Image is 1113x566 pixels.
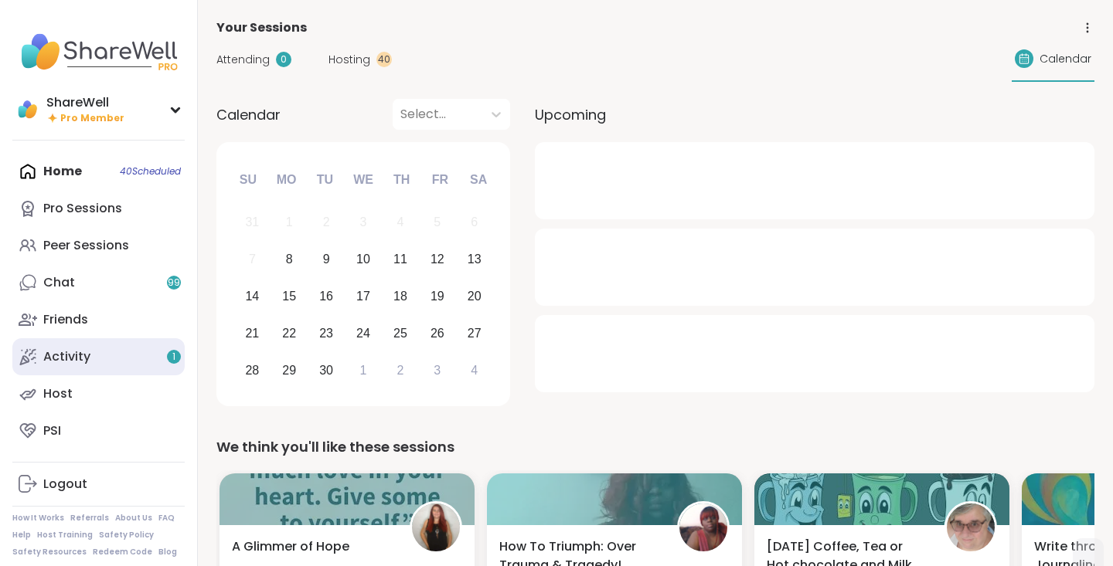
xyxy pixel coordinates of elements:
img: mwanabe3 [679,503,727,551]
div: Choose Tuesday, September 9th, 2025 [310,243,343,276]
div: Tu [308,163,342,197]
div: Chat [43,274,75,291]
a: Peer Sessions [12,227,185,264]
a: Friends [12,301,185,338]
div: 21 [245,323,259,344]
div: 3 [434,360,441,381]
div: Not available Sunday, August 31st, 2025 [236,206,269,239]
div: Choose Wednesday, September 24th, 2025 [347,317,380,350]
div: We think you'll like these sessions [216,436,1094,458]
img: ShareWell Nav Logo [12,25,185,79]
div: Peer Sessions [43,237,129,254]
div: Choose Saturday, October 4th, 2025 [458,354,491,387]
div: Choose Friday, September 12th, 2025 [420,243,454,276]
div: 2 [323,212,330,232]
div: Choose Thursday, September 11th, 2025 [384,243,417,276]
a: Logout [12,466,185,503]
a: How It Works [12,513,64,524]
div: 11 [393,249,407,269]
div: Pro Sessions [43,200,122,217]
div: ShareWell [46,94,124,111]
span: Hosting [328,52,370,68]
div: 5 [434,212,441,232]
div: 24 [356,323,370,344]
div: Choose Saturday, September 20th, 2025 [458,280,491,314]
span: Calendar [216,104,281,125]
div: Choose Tuesday, September 16th, 2025 [310,280,343,314]
div: 14 [245,286,259,307]
div: We [346,163,380,197]
div: 16 [319,286,333,307]
div: 15 [282,286,296,307]
div: 7 [249,249,256,269]
div: Choose Wednesday, September 10th, 2025 [347,243,380,276]
img: SarahR83 [412,503,460,551]
div: 26 [431,323,444,344]
a: PSI [12,412,185,449]
div: Not available Friday, September 5th, 2025 [420,206,454,239]
div: 4 [397,212,403,232]
div: Choose Wednesday, October 1st, 2025 [347,354,380,387]
div: Not available Monday, September 1st, 2025 [273,206,306,239]
div: 1 [286,212,293,232]
div: 22 [282,323,296,344]
div: 4 [471,360,478,381]
div: 20 [468,286,482,307]
div: 29 [282,360,296,381]
span: Your Sessions [216,19,307,37]
a: Help [12,530,31,541]
a: Redeem Code [93,547,152,558]
a: Safety Policy [99,530,154,541]
div: Choose Sunday, September 21st, 2025 [236,317,269,350]
div: 0 [276,52,291,67]
div: 17 [356,286,370,307]
span: 99 [168,276,180,290]
div: 40 [376,52,392,67]
a: Host Training [37,530,93,541]
div: Choose Thursday, September 25th, 2025 [384,317,417,350]
div: 9 [323,249,330,269]
div: 27 [468,323,482,344]
div: Su [231,163,265,197]
a: Pro Sessions [12,190,185,227]
div: Activity [43,348,90,365]
div: PSI [43,422,61,439]
div: 23 [319,323,333,344]
div: Choose Wednesday, September 17th, 2025 [347,280,380,314]
div: Choose Tuesday, September 30th, 2025 [310,354,343,387]
div: Choose Friday, September 19th, 2025 [420,280,454,314]
a: About Us [115,513,152,524]
div: 31 [245,212,259,232]
div: Choose Monday, September 8th, 2025 [273,243,306,276]
div: Not available Thursday, September 4th, 2025 [384,206,417,239]
span: Calendar [1040,51,1091,67]
div: 10 [356,249,370,269]
div: Choose Monday, September 29th, 2025 [273,354,306,387]
div: Host [43,385,73,402]
div: 1 [360,360,367,381]
span: Pro Member [60,112,124,125]
div: 6 [471,212,478,232]
a: Safety Resources [12,547,87,558]
div: Mo [269,163,303,197]
div: Logout [43,476,87,493]
a: Chat99 [12,264,185,301]
div: Choose Friday, October 3rd, 2025 [420,354,454,387]
div: Friends [43,311,88,328]
div: Choose Saturday, September 27th, 2025 [458,317,491,350]
div: 12 [431,249,444,269]
div: Choose Friday, September 26th, 2025 [420,317,454,350]
img: Susan [947,503,995,551]
div: Choose Sunday, September 14th, 2025 [236,280,269,314]
div: Not available Sunday, September 7th, 2025 [236,243,269,276]
div: 3 [360,212,367,232]
div: 25 [393,323,407,344]
div: 19 [431,286,444,307]
a: Activity1 [12,338,185,375]
div: Choose Saturday, September 13th, 2025 [458,243,491,276]
a: Host [12,375,185,412]
div: Not available Wednesday, September 3rd, 2025 [347,206,380,239]
span: Attending [216,52,270,68]
div: Not available Saturday, September 6th, 2025 [458,206,491,239]
a: FAQ [158,513,175,524]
